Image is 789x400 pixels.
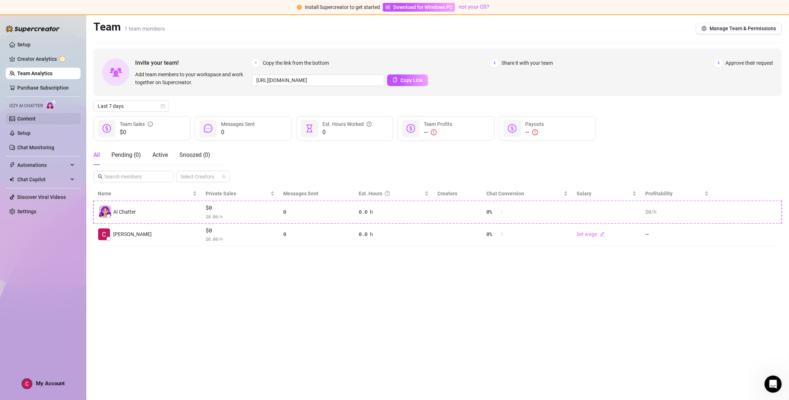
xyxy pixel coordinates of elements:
[387,74,428,86] button: Copy Link
[98,101,165,112] span: Last 7 days
[641,223,713,246] td: —
[206,226,275,235] span: $0
[17,71,52,76] a: Team Analytics
[93,187,201,201] th: Name
[9,177,14,182] img: Chat Copilot
[696,23,782,34] button: Manage Team & Permissions
[124,26,165,32] span: 1 team members
[17,42,31,47] a: Setup
[17,194,66,200] a: Discover Viral Videos
[206,191,236,196] span: Private Sales
[525,128,544,137] div: —
[93,151,100,159] div: All
[508,124,517,133] span: dollar-circle
[359,230,429,238] div: 0.0 h
[135,71,249,86] span: Add team members to your workspace and work together on Supercreator.
[17,53,75,65] a: Creator Analytics exclamation-circle
[17,159,68,171] span: Automations
[487,230,498,238] span: 0 %
[400,77,423,83] span: Copy Link
[385,5,390,10] span: windows
[431,129,437,135] span: exclamation-circle
[135,58,252,67] span: Invite your team!
[459,4,489,10] a: not your OS?
[367,120,372,128] span: question-circle
[222,174,226,179] span: team
[148,120,153,128] span: info-circle
[359,190,423,197] div: Est. Hours
[111,151,141,159] div: Pending ( 0 )
[263,59,329,67] span: Copy the link from the bottom
[532,129,538,135] span: exclamation-circle
[600,232,605,237] span: edit
[577,231,605,237] a: Set wageedit
[424,128,452,137] div: —
[36,380,65,387] span: My Account
[393,3,453,11] span: Download for Windows PC
[525,121,544,127] span: Payouts
[383,3,455,12] a: Download for Windows PC
[393,77,398,82] span: copy
[491,59,499,67] span: 2
[17,209,36,214] a: Settings
[161,104,165,108] span: calendar
[120,120,153,128] div: Team Sales
[424,121,452,127] span: Team Profits
[725,59,773,67] span: Approve their request
[715,59,723,67] span: 3
[113,230,152,238] span: [PERSON_NAME]
[17,145,54,150] a: Chat Monitoring
[93,20,165,34] h2: Team
[46,100,57,110] img: AI Chatter
[206,204,275,212] span: $0
[221,121,255,127] span: Messages Sent
[17,116,36,122] a: Content
[206,213,275,220] span: $ 0.00 /h
[501,59,553,67] span: Share it with your team
[283,191,318,196] span: Messages Sent
[179,151,210,158] span: Snoozed ( 0 )
[152,151,168,158] span: Active
[487,208,498,216] span: 0 %
[359,208,429,216] div: 0.0 h
[710,26,776,31] span: Manage Team & Permissions
[645,208,708,216] div: $0 /h
[120,128,153,137] span: $0
[283,230,350,238] div: 0
[221,128,255,137] span: 0
[206,235,275,242] span: $ 0.00 /h
[9,162,15,168] span: thunderbolt
[433,187,482,201] th: Creators
[17,130,31,136] a: Setup
[104,173,163,181] input: Search members
[98,174,103,179] span: search
[98,228,110,240] img: Catalin Mihai
[305,4,380,10] span: Install Supercreator to get started
[99,205,111,218] img: izzy-ai-chatter-avatar-DDCN_rTZ.svg
[252,59,260,67] span: 1
[297,5,302,10] span: exclamation-circle
[487,191,524,196] span: Chat Conversion
[407,124,415,133] span: dollar-circle
[6,25,60,32] img: logo-BBDzfeDw.svg
[702,26,707,31] span: setting
[9,103,43,109] span: Izzy AI Chatter
[322,128,372,137] span: 0
[17,174,68,185] span: Chat Copilot
[102,124,111,133] span: dollar-circle
[305,124,314,133] span: hourglass
[283,208,350,216] div: 0
[765,376,782,393] iframe: Intercom live chat
[577,191,591,196] span: Salary
[645,191,673,196] span: Profitability
[204,124,212,133] span: message
[22,379,32,389] img: ACg8ocJOwoBS2D9jhO8DyE9uMyngT6F_mBwaegSFzlXj47T9pSEUQsX9=s96-c
[322,120,372,128] div: Est. Hours Worked
[113,208,136,216] span: AI Chatter
[17,85,69,91] a: Purchase Subscription
[98,190,191,197] span: Name
[385,190,390,197] span: question-circle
